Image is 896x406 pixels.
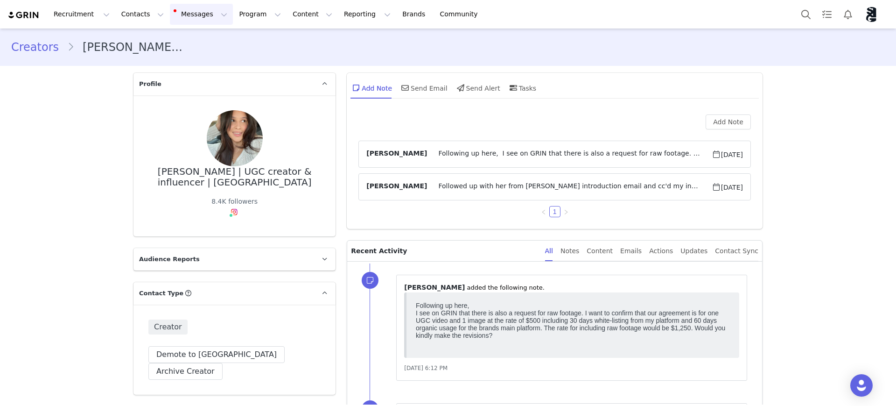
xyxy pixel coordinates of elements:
button: Demote to [GEOGRAPHIC_DATA] [148,346,285,363]
button: Notifications [838,4,858,25]
button: Content [287,4,338,25]
button: Recruitment [48,4,115,25]
span: [PERSON_NAME] [366,181,427,192]
a: Brands [397,4,434,25]
div: Contact Sync [715,241,758,262]
span: Following up here, I see on GRIN that there is also a request for raw footage. I want to confirm ... [427,149,711,160]
span: [PERSON_NAME] [366,149,427,160]
div: Add Note [350,77,392,99]
div: Actions [649,241,673,262]
button: Add Note [706,114,751,129]
li: 1 [549,206,560,217]
span: [DATE] [712,181,743,192]
i: icon: left [541,209,546,215]
div: Open Intercom Messenger [850,374,873,397]
a: Creators [11,39,67,56]
div: Updates [680,241,707,262]
img: grin logo [7,11,40,20]
div: Send Alert [455,77,500,99]
img: instagram.svg [231,208,238,216]
button: Reporting [338,4,396,25]
div: 8.4K followers [211,197,258,207]
p: Recent Activity [351,241,537,261]
a: Community [434,4,488,25]
div: Following up here, [4,4,318,11]
i: icon: right [563,209,569,215]
div: [PERSON_NAME] | UGC creator & influencer | [GEOGRAPHIC_DATA] [148,166,321,187]
button: Search [796,4,816,25]
button: Profile [859,7,889,22]
img: 800d48eb-955a-4027-b035-879a6d4b1164.png [864,7,879,22]
img: bf215bd2-c150-4763-aa0d-d3ef78f17248--s.jpg [207,110,263,166]
div: Tasks [508,77,537,99]
button: Contacts [116,4,169,25]
p: ⁨ ⁩ ⁨added⁩ the following note. [404,283,739,292]
span: Audience Reports [139,255,200,264]
p: Followed up with her from [PERSON_NAME] introduction email and cc'd my influencer email so they s... [4,4,318,19]
div: Send Email [399,77,448,99]
li: Previous Page [538,206,549,217]
button: Archive Creator [148,363,223,380]
span: Followed up with her from [PERSON_NAME] introduction email and cc'd my influencer email so they s... [427,181,711,192]
li: Next Page [560,206,572,217]
span: [DATE] [712,149,743,160]
button: Program [233,4,287,25]
span: Creator [148,320,188,335]
div: I see on GRIN that there is also a request for raw footage. I want to confirm that our agreement ... [4,11,318,41]
span: Contact Type [139,289,183,298]
span: [DATE] 6:12 PM [404,365,448,371]
div: Content [587,241,613,262]
a: 1 [550,207,560,217]
div: Emails [620,241,642,262]
span: Profile [139,79,161,89]
div: All [545,241,553,262]
a: Tasks [817,4,837,25]
div: Notes [560,241,579,262]
button: Messages [170,4,233,25]
span: [PERSON_NAME] [404,284,465,291]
